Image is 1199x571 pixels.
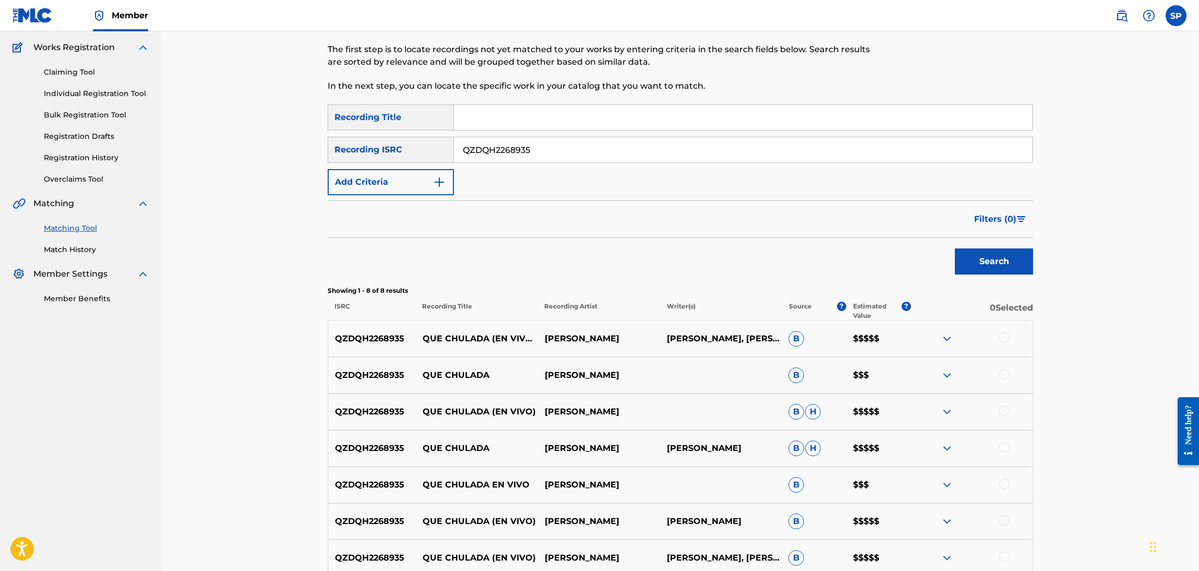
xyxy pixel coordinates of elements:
[941,406,953,418] img: expand
[846,552,911,564] p: $$$$$
[1138,5,1159,26] div: Help
[853,302,901,320] p: Estimated Value
[415,302,537,320] p: Recording Title
[328,104,1033,280] form: Search Form
[789,302,812,320] p: Source
[416,515,538,528] p: QUE CHULADA (EN VIVO)
[537,406,660,418] p: [PERSON_NAME]
[974,213,1016,225] span: Filters ( 0 )
[1116,9,1128,22] img: search
[846,515,911,528] p: $$$$$
[137,268,149,280] img: expand
[660,332,782,345] p: [PERSON_NAME], [PERSON_NAME]
[788,367,804,383] span: B
[328,369,416,382] p: QZDQH2268935
[416,442,538,455] p: QUE CHULADA
[13,268,25,280] img: Member Settings
[416,406,538,418] p: QUE CHULADA (EN VIVO)
[537,302,660,320] p: Recording Artist
[433,176,446,188] img: 9d2ae6d4665cec9f34b9.svg
[328,286,1033,295] p: Showing 1 - 8 of 8 results
[837,302,846,311] span: ?
[660,442,782,455] p: [PERSON_NAME]
[328,302,415,320] p: ISRC
[416,369,538,382] p: QUE CHULADA
[416,332,538,345] p: QUE CHULADA (EN VIVO) (EN VIVO)
[44,110,149,121] a: Bulk Registration Tool
[788,477,804,493] span: B
[44,88,149,99] a: Individual Registration Tool
[13,8,53,23] img: MLC Logo
[846,442,911,455] p: $$$$$
[33,197,74,210] span: Matching
[416,479,538,491] p: QUE CHULADA EN VIVO
[328,552,416,564] p: QZDQH2268935
[941,442,953,455] img: expand
[955,248,1033,275] button: Search
[1166,5,1186,26] div: User Menu
[1147,521,1199,571] div: Widget de chat
[911,302,1033,320] p: 0 Selected
[1143,9,1155,22] img: help
[44,67,149,78] a: Claiming Tool
[13,197,26,210] img: Matching
[941,515,953,528] img: expand
[660,552,782,564] p: [PERSON_NAME], [PERSON_NAME]
[44,131,149,142] a: Registration Drafts
[137,41,149,54] img: expand
[328,406,416,418] p: QZDQH2268935
[537,332,660,345] p: [PERSON_NAME]
[968,206,1033,232] button: Filters (0)
[805,404,821,420] span: H
[788,514,804,529] span: B
[328,332,416,345] p: QZDQH2268935
[788,550,804,566] span: B
[44,174,149,185] a: Overclaims Tool
[660,302,782,320] p: Writer(s)
[660,515,782,528] p: [PERSON_NAME]
[328,442,416,455] p: QZDQH2268935
[328,80,871,92] p: In the next step, you can locate the specific work in your catalog that you want to match.
[846,332,911,345] p: $$$$$
[328,169,454,195] button: Add Criteria
[537,552,660,564] p: [PERSON_NAME]
[33,268,107,280] span: Member Settings
[328,479,416,491] p: QZDQH2268935
[33,41,115,54] span: Works Registration
[93,9,105,22] img: Top Rightsholder
[1147,521,1199,571] iframe: Chat Widget
[537,369,660,382] p: [PERSON_NAME]
[1170,389,1199,473] iframe: Resource Center
[416,552,538,564] p: QUE CHULADA (EN VIVO)
[941,479,953,491] img: expand
[13,41,26,54] img: Works Registration
[44,244,149,255] a: Match History
[328,515,416,528] p: QZDQH2268935
[788,331,804,347] span: B
[846,369,911,382] p: $$$
[846,406,911,418] p: $$$$$
[328,43,871,68] p: The first step is to locate recordings not yet matched to your works by entering criteria in the ...
[846,479,911,491] p: $$$
[112,9,148,21] span: Member
[902,302,911,311] span: ?
[1111,5,1132,26] a: Public Search
[1017,216,1026,222] img: filter
[44,293,149,304] a: Member Benefits
[537,442,660,455] p: [PERSON_NAME]
[805,441,821,456] span: H
[1150,531,1156,563] div: Arrastrar
[941,552,953,564] img: expand
[44,152,149,163] a: Registration History
[537,479,660,491] p: [PERSON_NAME]
[537,515,660,528] p: [PERSON_NAME]
[788,441,804,456] span: B
[137,197,149,210] img: expand
[788,404,804,420] span: B
[941,332,953,345] img: expand
[44,223,149,234] a: Matching Tool
[941,369,953,382] img: expand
